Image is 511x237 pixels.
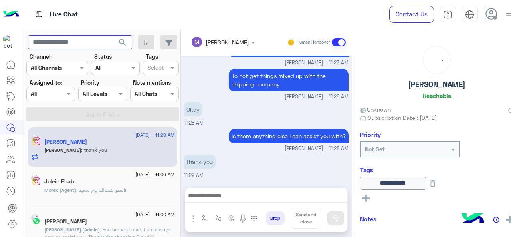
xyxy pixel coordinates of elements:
label: Tags [146,52,158,61]
button: Trigger scenario [212,212,225,225]
label: Channel: [30,52,52,61]
button: create order [225,212,238,225]
img: hulul-logo.png [459,205,487,233]
span: 11:29 AM [184,172,204,178]
div: loading... [425,48,448,72]
span: thank you [81,147,107,153]
button: search [113,35,133,52]
button: Send and close [291,208,321,229]
p: 8/9/2025, 11:29 AM [184,155,216,169]
h5: Merola Atef [44,139,87,145]
span: Marex (Agent) [44,187,76,193]
img: tab [465,10,474,19]
img: WhatsApp [32,217,40,225]
h6: Priority [360,131,381,138]
h5: Julein Ehab [44,178,74,185]
img: Instagram [32,137,40,145]
h6: Notes [360,215,376,223]
p: 8/9/2025, 11:28 AM [229,69,349,91]
h6: Reachable [423,92,451,99]
label: Note mentions [133,78,171,87]
span: [DATE] - 11:06 AM [135,171,174,178]
a: Contact Us [389,6,434,23]
span: [PERSON_NAME] - 11:28 AM [285,145,349,153]
span: 11:28 AM [184,120,204,126]
span: Subscription Date : [DATE] [368,114,437,122]
img: send voice note [238,214,248,223]
small: Human Handover [297,39,330,46]
img: picture [31,175,38,182]
img: notes [493,217,499,223]
button: Drop [266,211,285,225]
button: Apply Filters [26,107,179,121]
img: tab [34,9,44,19]
span: [PERSON_NAME] - 11:28 AM [285,93,349,101]
img: make a call [251,215,257,222]
span: [DATE] - 11:29 AM [135,131,174,139]
label: Assigned to: [30,78,62,87]
img: Instagram [32,177,40,185]
img: create order [228,215,235,221]
p: 8/9/2025, 11:28 AM [229,129,349,143]
img: picture [31,214,38,221]
h5: [PERSON_NAME] [408,80,465,89]
img: select flow [202,215,208,221]
div: Select [146,63,164,74]
p: Live Chat [50,9,78,20]
img: tab [443,10,452,19]
img: 317874714732967 [3,35,18,49]
img: Logo [3,6,19,23]
span: العفو بتمنالك يوم سعيد! [76,187,126,193]
img: send attachment [188,214,198,223]
p: 8/9/2025, 11:28 AM [184,102,202,116]
span: [PERSON_NAME] - 11:27 AM [285,59,349,67]
span: [PERSON_NAME] [44,147,81,153]
h5: yasmine moataz [44,218,87,225]
button: select flow [198,212,212,225]
img: send message [332,214,340,222]
label: Status [94,52,112,61]
img: Trigger scenario [215,215,222,221]
span: [DATE] - 11:00 AM [135,211,174,218]
a: tab [440,6,456,23]
span: [PERSON_NAME] (Admin) [44,227,100,233]
span: search [118,38,127,47]
label: Priority [81,78,99,87]
img: picture [31,135,38,142]
span: Unknown [360,105,391,114]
